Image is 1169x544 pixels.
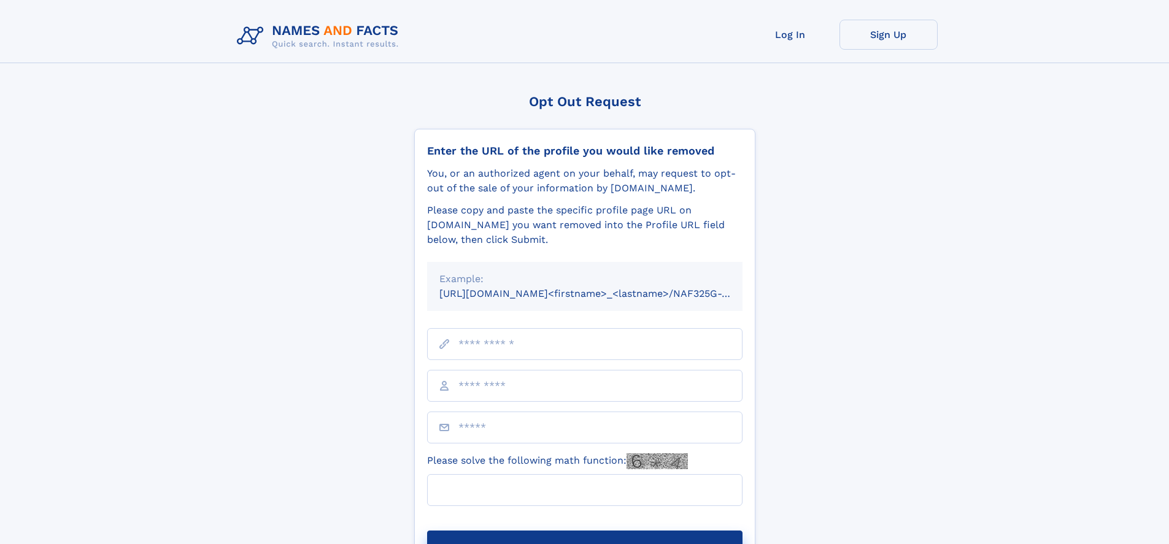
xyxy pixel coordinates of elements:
[427,203,743,247] div: Please copy and paste the specific profile page URL on [DOMAIN_NAME] you want removed into the Pr...
[839,20,938,50] a: Sign Up
[414,94,755,109] div: Opt Out Request
[427,166,743,196] div: You, or an authorized agent on your behalf, may request to opt-out of the sale of your informatio...
[741,20,839,50] a: Log In
[439,288,766,299] small: [URL][DOMAIN_NAME]<firstname>_<lastname>/NAF325G-xxxxxxxx
[232,20,409,53] img: Logo Names and Facts
[439,272,730,286] div: Example:
[427,144,743,158] div: Enter the URL of the profile you would like removed
[427,453,688,469] label: Please solve the following math function:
